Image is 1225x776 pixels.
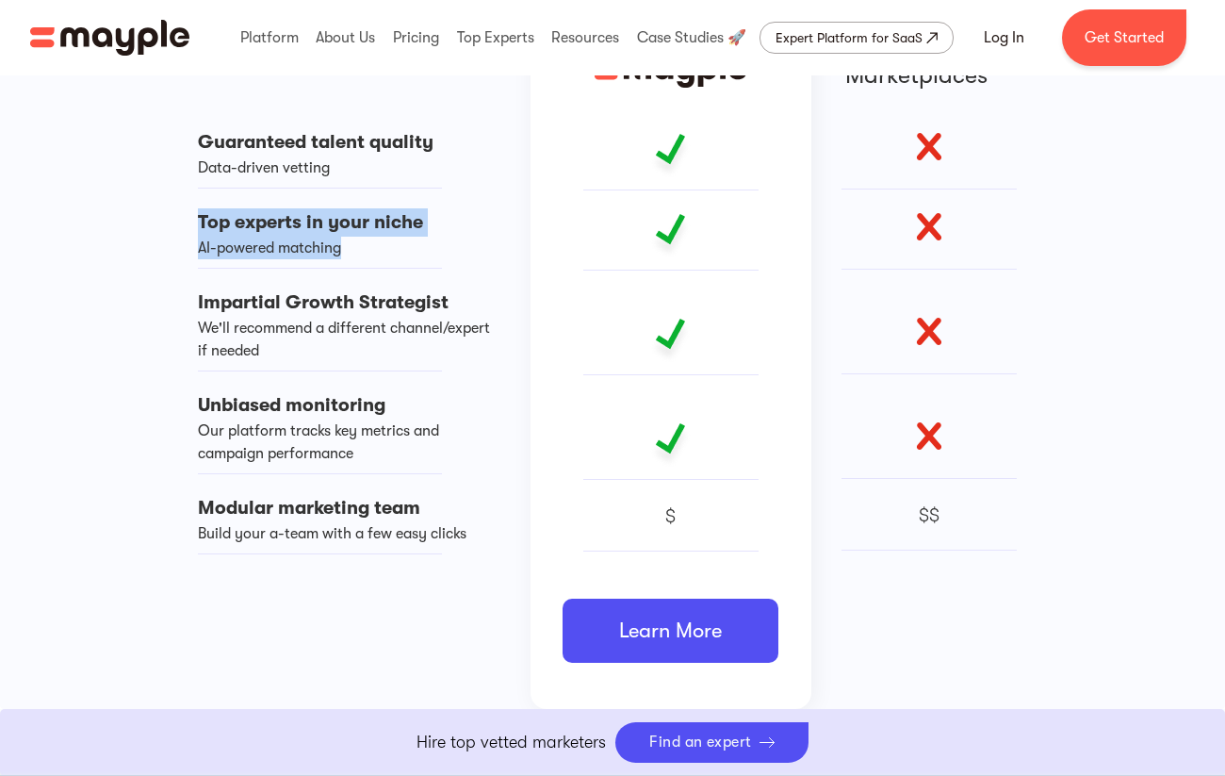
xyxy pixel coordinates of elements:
a: Expert Platform for SaaS [759,22,954,54]
a: Log In [961,15,1047,60]
div: Chat Widget [1131,685,1225,776]
div: Resources [547,8,624,68]
div: Unbiased monitoring [198,391,497,420]
div: Platform [236,8,303,68]
div: Impartial Growth Strategist [198,289,497,317]
div: AI-powered matching [198,237,442,259]
div: Expert Platform for SaaS [776,26,923,49]
p: Hire top vetted marketers [416,730,606,755]
div: About Us [311,8,380,68]
div: Top Experts [452,8,539,68]
div: $$ [919,502,939,530]
div: Guaranteed talent quality [198,128,442,157]
img: Mayple logo [30,20,189,56]
a: Get Started [1062,9,1186,66]
div: Pricing [388,8,444,68]
a: home [30,20,189,56]
a: Learn More [563,599,778,663]
div: Data-driven vetting [198,157,442,179]
div: Our platform tracks key metrics and campaign performance [198,420,497,465]
div: Build your a-team with a few easy clicks [198,522,466,545]
div: $ [665,503,676,531]
div: We'll recommend a different channel/expert if needed [198,317,497,362]
div: Modular marketing team [198,494,466,522]
iframe: To enrich screen reader interactions, please activate Accessibility in Grammarly extension settings [1131,685,1225,776]
div: Find an expert [649,734,752,751]
div: Top experts in your niche [198,208,442,237]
